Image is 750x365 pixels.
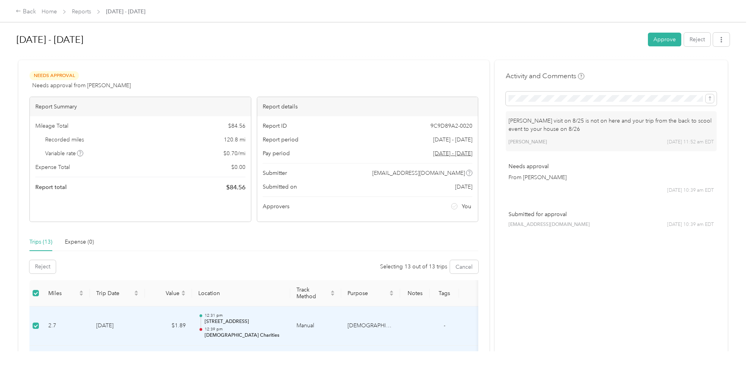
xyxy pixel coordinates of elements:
[444,322,445,329] span: -
[226,183,245,192] span: $ 84.56
[205,332,284,339] p: [DEMOGRAPHIC_DATA] Charities
[684,33,710,46] button: Reject
[706,321,750,365] iframe: Everlance-gr Chat Button Frame
[389,289,394,294] span: caret-up
[430,280,459,306] th: Tags
[79,289,84,294] span: caret-up
[462,202,471,211] span: You
[16,30,642,49] h1: Aug 18 - 31, 2025
[30,97,251,116] div: Report Summary
[231,163,245,171] span: $ 0.00
[42,280,90,306] th: Miles
[263,136,298,144] span: Report period
[290,280,341,306] th: Track Method
[648,33,681,46] button: Approve
[263,202,289,211] span: Approvers
[430,122,472,130] span: 9C9D89A2-0020
[45,136,84,144] span: Recorded miles
[455,183,472,191] span: [DATE]
[341,306,400,346] td: Catholic Charities of Oswego County
[348,290,388,297] span: Purpose
[263,183,297,191] span: Submitted on
[29,238,52,246] div: Trips (13)
[90,306,145,346] td: [DATE]
[509,173,714,182] p: From [PERSON_NAME]
[223,149,245,158] span: $ 0.70 / mi
[145,280,192,306] th: Value
[290,306,341,346] td: Manual
[16,7,36,17] div: Back
[181,289,186,294] span: caret-up
[181,292,186,297] span: caret-down
[90,280,145,306] th: Trip Date
[72,8,91,15] a: Reports
[205,313,284,318] p: 12:31 pm
[42,306,90,346] td: 2.7
[509,221,590,228] span: [EMAIL_ADDRESS][DOMAIN_NAME]
[79,292,84,297] span: caret-down
[263,122,287,130] span: Report ID
[450,260,478,273] button: Cancel
[372,169,465,177] span: [EMAIL_ADDRESS][DOMAIN_NAME]
[205,326,284,332] p: 12:39 pm
[45,149,84,158] span: Variable rate
[224,136,245,144] span: 120.8 mi
[32,81,131,90] span: Needs approval from [PERSON_NAME]
[667,187,714,194] span: [DATE] 10:39 am EDT
[509,117,714,133] p: [PERSON_NAME] visit on 8/25 is not on here and your trip from the back to scool event to your hou...
[380,262,447,271] div: Selecting 13 out of 13 trips
[134,289,139,294] span: caret-up
[134,292,139,297] span: caret-down
[341,280,400,306] th: Purpose
[506,71,584,81] h4: Activity and Comments
[400,280,430,306] th: Notes
[35,163,70,171] span: Expense Total
[29,71,79,80] span: Needs Approval
[35,183,67,191] span: Report total
[65,238,94,246] div: Expense (0)
[509,210,714,218] p: Submitted for approval
[145,306,192,346] td: $1.89
[257,97,478,116] div: Report details
[205,318,284,325] p: [STREET_ADDRESS]
[330,292,335,297] span: caret-down
[263,169,287,177] span: Submitter
[96,290,132,297] span: Trip Date
[433,136,472,144] span: [DATE] - [DATE]
[433,149,472,158] span: Go to pay period
[263,149,290,158] span: Pay period
[42,8,57,15] a: Home
[192,280,290,306] th: Location
[509,162,714,171] p: Needs approval
[330,289,335,294] span: caret-up
[151,290,179,297] span: Value
[667,139,714,146] span: [DATE] 11:52 am EDT
[48,290,77,297] span: Miles
[509,139,547,146] span: [PERSON_NAME]
[106,7,145,16] span: [DATE] - [DATE]
[228,122,245,130] span: $ 84.56
[35,122,68,130] span: Mileage Total
[389,292,394,297] span: caret-down
[296,286,329,300] span: Track Method
[667,221,714,228] span: [DATE] 10:39 am EDT
[29,260,56,273] button: Reject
